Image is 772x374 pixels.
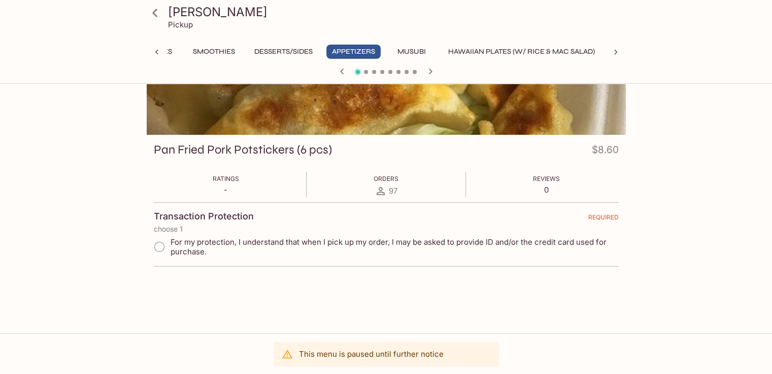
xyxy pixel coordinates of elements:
[533,185,560,195] p: 0
[154,142,332,158] h3: Pan Fried Pork Potstickers (6 pcs)
[213,175,239,182] span: Ratings
[592,142,619,162] h4: $8.60
[147,1,626,135] div: Pan Fried Pork Potstickers (6 pcs)
[168,4,622,20] h3: [PERSON_NAME]
[533,175,560,182] span: Reviews
[168,20,193,29] p: Pickup
[154,211,254,222] h4: Transaction Protection
[374,175,398,182] span: Orders
[171,237,611,256] span: For my protection, I understand that when I pick up my order, I may be asked to provide ID and/or...
[389,45,434,59] button: Musubi
[213,185,239,195] p: -
[389,186,397,196] span: 97
[154,225,619,233] p: choose 1
[299,349,444,359] p: This menu is paused until further notice
[588,213,619,225] span: REQUIRED
[249,45,318,59] button: Desserts/Sides
[187,45,241,59] button: Smoothies
[443,45,600,59] button: Hawaiian Plates (w/ Rice & Mac Salad)
[326,45,381,59] button: Appetizers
